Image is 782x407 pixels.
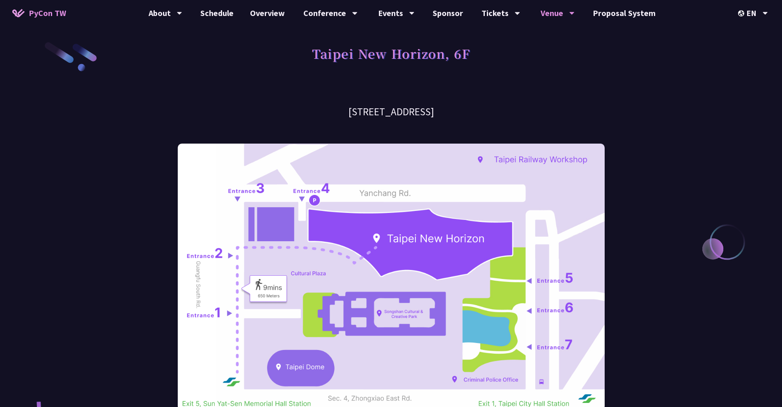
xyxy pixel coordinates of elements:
[312,41,470,66] h1: Taipei New Horizon, 6F
[12,9,25,17] img: Home icon of PyCon TW 2025
[29,7,66,19] span: PyCon TW
[738,10,746,16] img: Locale Icon
[178,105,605,119] h3: [STREET_ADDRESS]
[4,3,74,23] a: PyCon TW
